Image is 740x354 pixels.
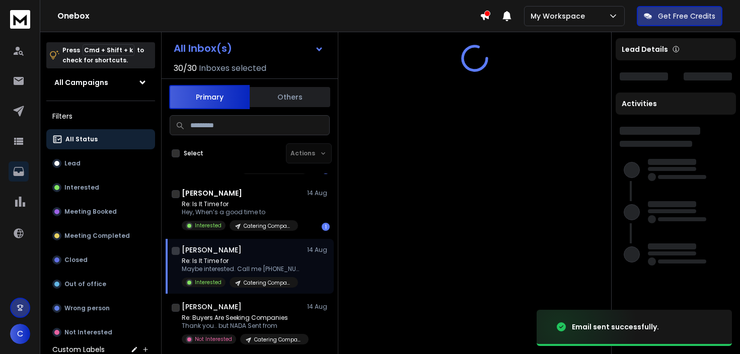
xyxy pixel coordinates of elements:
[46,109,155,123] h3: Filters
[46,322,155,342] button: Not Interested
[65,135,98,143] p: All Status
[637,6,722,26] button: Get Free Credits
[254,336,303,343] p: Catering Companies
[307,246,330,254] p: 14 Aug
[244,279,292,287] p: Catering Companies
[46,226,155,246] button: Meeting Completed
[174,43,232,53] h1: All Inbox(s)
[307,303,330,311] p: 14 Aug
[64,159,81,167] p: Lead
[531,11,589,21] p: My Workspace
[182,245,242,255] h1: [PERSON_NAME]
[616,93,736,115] div: Activities
[195,279,221,286] p: Interested
[64,280,106,288] p: Out of office
[64,328,112,336] p: Not Interested
[182,200,298,208] p: Re: Is It Time for
[250,86,330,108] button: Others
[169,85,250,109] button: Primary
[64,232,130,240] p: Meeting Completed
[622,44,668,54] p: Lead Details
[46,178,155,198] button: Interested
[572,322,659,332] div: Email sent successfully.
[166,38,332,58] button: All Inbox(s)
[46,72,155,93] button: All Campaigns
[46,298,155,318] button: Wrong person
[46,274,155,294] button: Out of office
[184,149,203,157] label: Select
[64,304,110,312] p: Wrong person
[54,77,108,87] h1: All Campaigns
[182,322,303,330] p: Thank you.. but NADA Sent from
[57,10,480,22] h1: Onebox
[199,62,266,74] h3: Inboxes selected
[46,250,155,270] button: Closed
[174,62,197,74] span: 30 / 30
[244,222,292,230] p: Catering Companies
[10,324,30,344] button: C
[64,184,99,192] p: Interested
[182,302,242,312] h1: [PERSON_NAME]
[10,10,30,29] img: logo
[83,44,134,56] span: Cmd + Shift + k
[182,314,303,322] p: Re: Buyers Are Seeking Companies
[46,202,155,222] button: Meeting Booked
[182,265,303,273] p: Maybe interested. Call me [PHONE_NUMBER]
[322,223,330,231] div: 1
[62,45,144,65] p: Press to check for shortcuts.
[46,129,155,149] button: All Status
[64,256,88,264] p: Closed
[46,153,155,173] button: Lead
[195,222,221,229] p: Interested
[182,188,242,198] h1: [PERSON_NAME]
[182,208,298,216] p: Hey, When’s a good time to
[307,189,330,197] p: 14 Aug
[182,257,303,265] p: Re: Is It Time for
[195,335,232,343] p: Not Interested
[64,208,117,216] p: Meeting Booked
[658,11,715,21] p: Get Free Credits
